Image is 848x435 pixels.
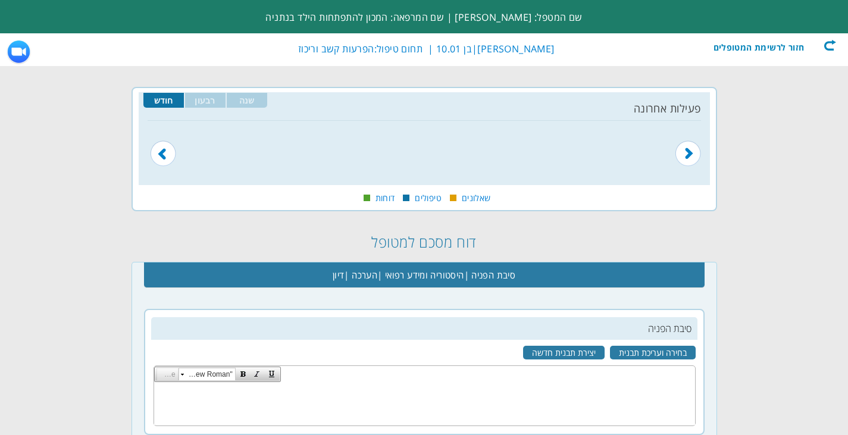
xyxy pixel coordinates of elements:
[377,263,464,287] span: היסטוריה ומידע רפואי |
[176,39,554,58] div: |
[295,42,433,55] span: | תחום טיפול:
[236,367,250,381] a: Bold
[185,93,226,108] input: רבעון
[675,126,701,167] img: prev
[179,368,236,381] a: "Times New Roman"
[344,263,377,287] span: הערכה |
[250,367,264,381] a: Italic
[264,367,279,381] a: Underline
[699,39,836,51] div: חזור לרשימת המטופלים
[150,126,176,167] img: next
[298,42,374,55] label: הפרעות קשב וריכוז
[462,192,490,204] span: שאלונים
[265,11,582,24] span: שם המטפל: [PERSON_NAME] | שם המרפאה: המכון להתפתחות הילד בנתניה
[464,263,516,287] span: סיבת הפניה |
[6,39,32,65] img: ZoomMeetingIcon.png
[477,42,554,55] span: [PERSON_NAME]
[436,42,472,55] label: בן 10.01
[376,192,395,204] span: דוחות
[163,368,176,380] span: Size
[148,101,701,115] div: פעילות אחרונה
[157,368,179,381] a: Size
[227,93,267,108] input: שנה
[523,346,605,359] a: יצירת תבנית חדשה
[333,263,345,287] span: דיון
[132,225,717,259] h2: דוח מסכם למטופל
[151,317,697,340] h2: סיבת הפניה
[185,368,233,380] span: "Times New Roman"
[415,192,441,204] span: טיפולים
[154,383,695,425] iframe: Rich text editor with ID ctl00_MainContent_ctl03_txt
[143,93,184,108] input: חודש
[610,346,696,359] a: בחירה ועריכת תבנית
